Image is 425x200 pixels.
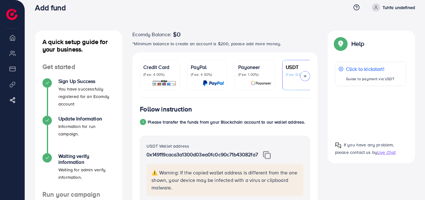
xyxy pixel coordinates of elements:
[146,151,304,159] p: 0x149119caca3a1300d03ea0fc0c90c71b43082fa7
[35,38,122,53] h4: A quick setup guide for your business.
[6,9,17,20] img: logo
[346,65,394,73] p: Click to kickstart!
[335,142,341,149] img: Popup guide
[377,149,396,155] span: Live Chat
[346,75,394,83] p: Guide to payment via USDT
[140,119,146,125] div: 1
[58,166,115,181] p: Waiting for admin verify information.
[335,38,346,49] img: Popup guide
[351,40,364,47] p: Help
[35,153,122,191] li: Waiting verify information
[58,153,115,165] h4: Waiting verify information
[143,72,176,77] p: (Fee: 4.00%)
[383,4,415,11] p: Tuhfa undefined
[335,142,394,155] span: If you have any problem, please contact us by
[263,151,271,159] img: img
[173,31,180,38] span: $0
[58,85,115,108] p: You have successfully registered for an Ecomdy account
[251,80,271,87] img: card
[132,40,318,47] p: *Minimum balance to create an account is $200, please add more money.
[35,116,122,153] li: Update Information
[203,80,224,87] img: card
[35,63,122,71] h4: Get started
[286,72,319,77] p: (Fee: 0.00%)
[146,143,189,149] label: USDT Wallet address
[191,72,224,77] p: (Fee: 4.50%)
[286,63,319,71] p: USDT
[148,118,305,126] p: Please transfer the funds from your Blockchain account to our wallet address.
[35,78,122,116] li: Sign Up Success
[369,3,415,12] a: Tuhfa undefined
[143,63,176,71] p: Credit Card
[238,63,271,71] p: Payoneer
[191,63,224,71] p: PayPal
[35,3,71,12] h3: Add fund
[58,78,115,84] h4: Sign Up Success
[35,191,122,198] h4: Run your campaign
[398,172,420,195] iframe: Chat
[140,105,192,113] h4: Follow instruction
[238,72,271,77] p: (Fee: 1.00%)
[58,116,115,122] h4: Update Information
[151,169,300,191] p: ⚠️ Warning: If the copied wallet address is different from the one shown, your device may be infe...
[152,80,176,87] img: card
[58,123,115,138] p: Information for run campaign.
[132,31,171,38] span: Ecomdy Balance:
